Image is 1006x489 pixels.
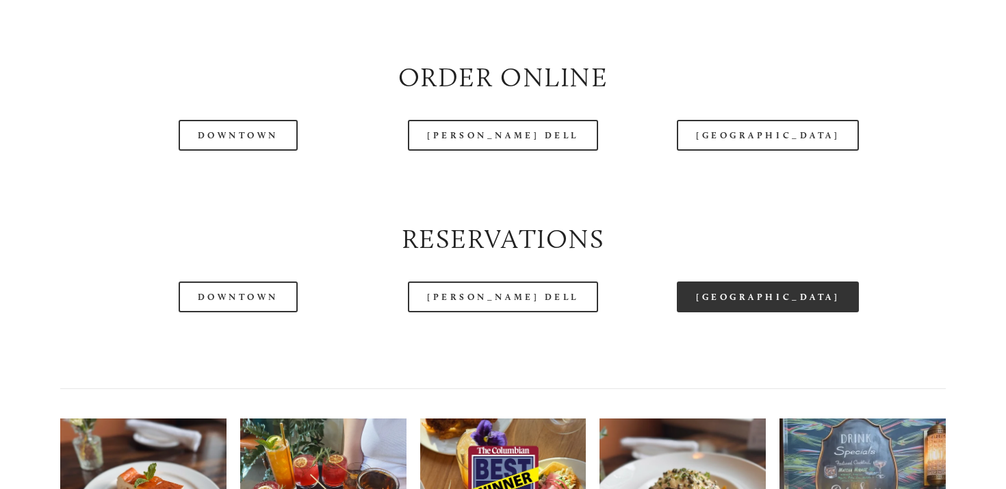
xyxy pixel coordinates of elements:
[408,120,598,151] a: [PERSON_NAME] Dell
[179,120,298,151] a: Downtown
[408,281,598,312] a: [PERSON_NAME] Dell
[677,120,859,151] a: [GEOGRAPHIC_DATA]
[677,281,859,312] a: [GEOGRAPHIC_DATA]
[179,281,298,312] a: Downtown
[60,221,946,258] h2: Reservations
